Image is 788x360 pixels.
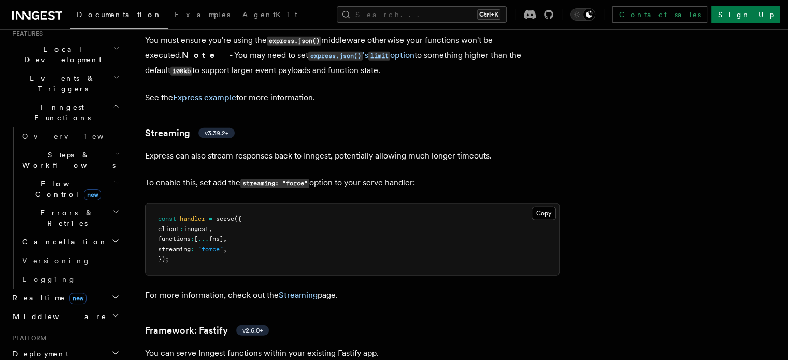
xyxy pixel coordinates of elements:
a: Sign Up [711,6,780,23]
a: Streaming [279,290,318,300]
span: Middleware [8,311,107,322]
code: streaming: "force" [240,179,309,188]
button: Copy [532,207,556,220]
span: client [158,225,180,233]
button: Inngest Functions [8,98,122,127]
span: , [223,246,227,253]
span: Overview [22,132,129,140]
span: Steps & Workflows [18,150,116,170]
span: functions [158,235,191,242]
span: Examples [175,10,230,19]
span: Flow Control [18,179,114,199]
a: express.json()'slimitoption [308,50,414,60]
span: "force" [198,246,223,253]
a: Overview [18,127,122,146]
span: }); [158,255,169,263]
span: AgentKit [242,10,297,19]
p: For more information, check out the page. [145,288,560,303]
span: , [223,235,227,242]
button: Steps & Workflows [18,146,122,175]
span: new [69,293,87,304]
a: Express example [173,93,236,103]
button: Search...Ctrl+K [337,6,507,23]
span: Features [8,30,43,38]
span: Errors & Retries [18,208,112,228]
p: Express can also stream responses back to Inngest, potentially allowing much longer timeouts. [145,149,560,163]
span: Events & Triggers [8,73,113,94]
code: limit [368,52,390,61]
span: , [209,225,212,233]
a: Logging [18,270,122,289]
button: Errors & Retries [18,204,122,233]
span: handler [180,215,205,222]
button: Middleware [8,307,122,326]
a: Framework: Fastifyv2.6.0+ [145,323,269,338]
span: Cancellation [18,237,108,247]
p: See the for more information. [145,91,560,105]
button: Realtimenew [8,289,122,307]
span: inngest [183,225,209,233]
code: 100kb [170,67,192,76]
span: v3.39.2+ [205,129,228,137]
span: ... [198,235,209,242]
span: streaming [158,246,191,253]
p: To enable this, set add the option to your serve handler: [145,176,560,191]
div: Inngest Functions [8,127,122,289]
span: Documentation [77,10,162,19]
span: new [84,189,101,200]
button: Cancellation [18,233,122,251]
span: Realtime [8,293,87,303]
kbd: Ctrl+K [477,9,500,20]
a: Streamingv3.39.2+ [145,126,235,140]
span: ({ [234,215,241,222]
span: const [158,215,176,222]
a: Contact sales [612,6,707,23]
a: Documentation [70,3,168,29]
span: serve [216,215,234,222]
button: Flow Controlnew [18,175,122,204]
a: AgentKit [236,3,304,28]
a: Examples [168,3,236,28]
span: fns] [209,235,223,242]
span: Local Development [8,44,113,65]
span: : [191,235,194,242]
a: Versioning [18,251,122,270]
button: Events & Triggers [8,69,122,98]
span: Logging [22,275,76,283]
button: Toggle dark mode [570,8,595,21]
span: Inngest Functions [8,102,112,123]
span: [ [194,235,198,242]
p: You must ensure you're using the middleware otherwise your functions won't be executed. - You may... [145,33,560,78]
button: Local Development [8,40,122,69]
span: = [209,215,212,222]
span: v2.6.0+ [242,326,263,335]
strong: Note [182,50,230,60]
span: Platform [8,334,47,342]
code: express.json() [308,52,363,61]
code: express.json() [267,37,321,46]
span: Versioning [22,256,91,265]
span: Deployment [8,349,68,359]
span: : [191,246,194,253]
span: : [180,225,183,233]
